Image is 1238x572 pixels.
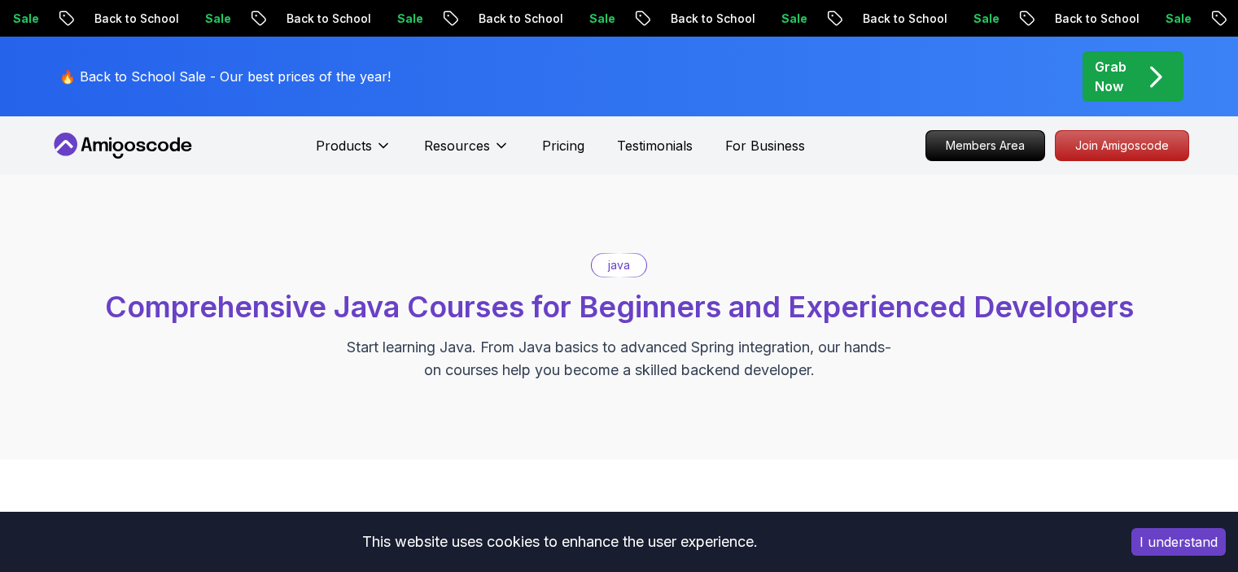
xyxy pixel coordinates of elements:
[655,11,766,27] p: Back to School
[1131,528,1226,556] button: Accept cookies
[463,11,574,27] p: Back to School
[1056,131,1188,160] p: Join Amigoscode
[271,11,382,27] p: Back to School
[12,524,1107,560] div: This website uses cookies to enhance the user experience.
[59,67,391,86] p: 🔥 Back to School Sale - Our best prices of the year!
[542,136,584,155] a: Pricing
[190,11,242,27] p: Sale
[79,11,190,27] p: Back to School
[1039,11,1150,27] p: Back to School
[424,136,510,168] button: Resources
[1095,57,1126,96] p: Grab Now
[316,136,392,168] button: Products
[382,11,434,27] p: Sale
[1150,11,1202,27] p: Sale
[617,136,693,155] a: Testimonials
[608,257,630,273] p: java
[424,136,490,155] p: Resources
[926,131,1044,160] p: Members Area
[766,11,818,27] p: Sale
[105,289,1134,325] span: Comprehensive Java Courses for Beginners and Experienced Developers
[847,11,958,27] p: Back to School
[574,11,626,27] p: Sale
[725,136,805,155] a: For Business
[346,336,893,382] p: Start learning Java. From Java basics to advanced Spring integration, our hands-on courses help y...
[925,130,1045,161] a: Members Area
[958,11,1010,27] p: Sale
[1055,130,1189,161] a: Join Amigoscode
[316,136,372,155] p: Products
